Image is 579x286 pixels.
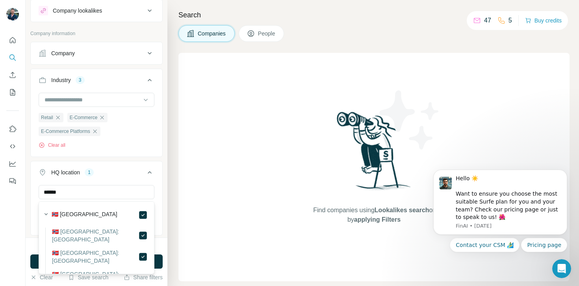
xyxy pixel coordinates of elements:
[31,1,162,20] button: Company lookalikes
[31,71,162,93] button: Industry3
[30,273,53,281] button: Clear
[70,114,98,121] span: E-Commerce
[6,122,19,136] button: Use Surfe on LinkedIn
[552,259,571,278] iframe: Intercom live chat
[52,270,138,286] label: 🇳🇴 [GEOGRAPHIC_DATA]: [GEOGRAPHIC_DATA]
[6,139,19,153] button: Use Surfe API
[41,128,90,135] span: E-Commerce Platforms
[6,33,19,47] button: Quick start
[374,84,445,155] img: Surfe Illustration - Stars
[30,30,163,37] p: Company information
[39,142,65,149] button: Clear all
[52,228,138,243] label: 🇳🇴 [GEOGRAPHIC_DATA]: [GEOGRAPHIC_DATA]
[53,7,102,15] div: Company lookalikes
[52,210,117,220] label: 🇳🇴 [GEOGRAPHIC_DATA]
[525,15,562,26] button: Buy credits
[41,114,53,121] span: Retail
[333,110,415,198] img: Surfe Illustration - Woman searching with binoculars
[6,157,19,171] button: Dashboard
[52,249,138,265] label: 🇳🇴 [GEOGRAPHIC_DATA]: [GEOGRAPHIC_DATA]
[508,16,512,25] p: 5
[375,207,429,213] span: Lookalikes search
[6,68,19,82] button: Enrich CSV
[6,8,19,21] img: Avatar
[311,206,437,224] span: Find companies using or by
[6,85,19,99] button: My lists
[51,49,75,57] div: Company
[6,174,19,188] button: Feedback
[198,30,226,37] span: Companies
[31,163,162,185] button: HQ location1
[51,168,80,176] div: HQ location
[30,254,163,269] button: Run search
[421,144,579,265] iframe: Intercom notifications message
[31,44,162,63] button: Company
[178,9,570,21] h4: Search
[258,30,276,37] span: People
[6,50,19,65] button: Search
[68,273,108,281] button: Save search
[51,76,71,84] div: Industry
[354,216,401,223] span: applying Filters
[76,77,85,84] div: 3
[85,169,94,176] div: 1
[124,273,163,281] button: Share filters
[484,16,491,25] p: 47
